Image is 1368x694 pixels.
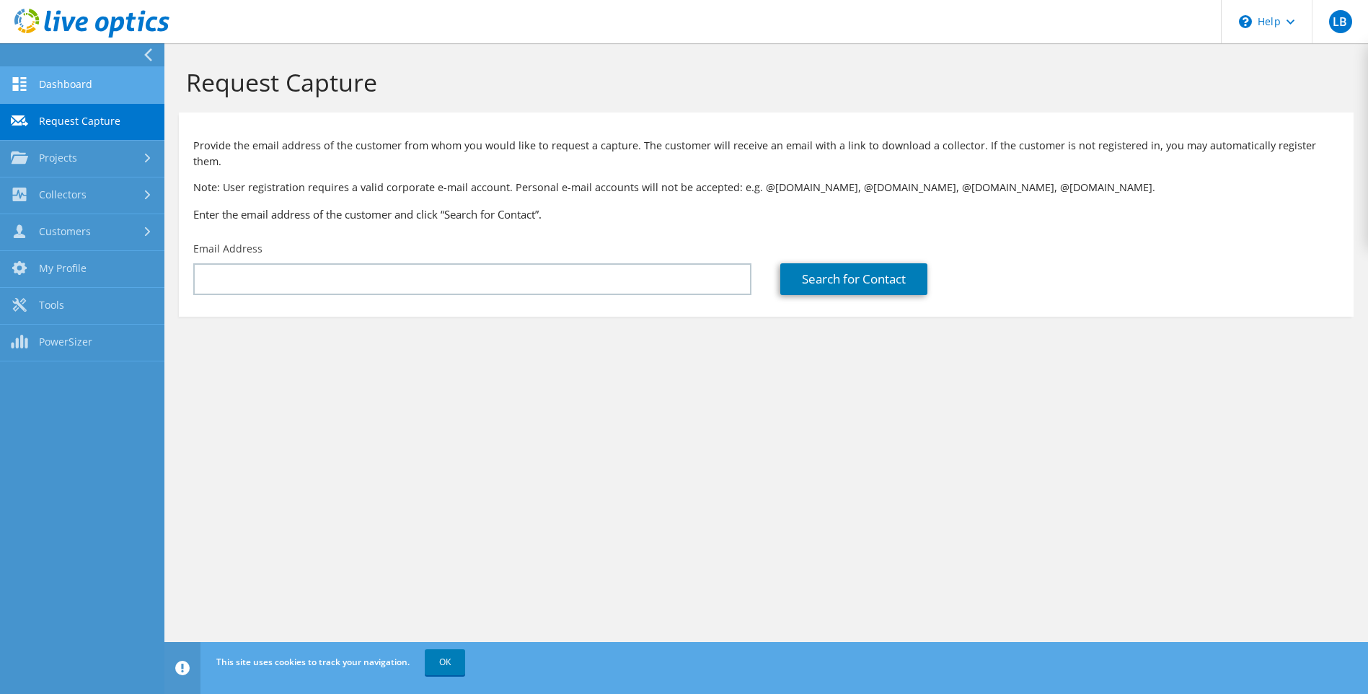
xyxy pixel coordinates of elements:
label: Email Address [193,242,262,256]
a: OK [425,649,465,675]
span: LB [1329,10,1352,33]
span: This site uses cookies to track your navigation. [216,656,410,668]
h1: Request Capture [186,67,1339,97]
p: Note: User registration requires a valid corporate e-mail account. Personal e-mail accounts will ... [193,180,1339,196]
svg: \n [1239,15,1252,28]
p: Provide the email address of the customer from whom you would like to request a capture. The cust... [193,138,1339,170]
h3: Enter the email address of the customer and click “Search for Contact”. [193,206,1339,222]
a: Search for Contact [780,263,927,295]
